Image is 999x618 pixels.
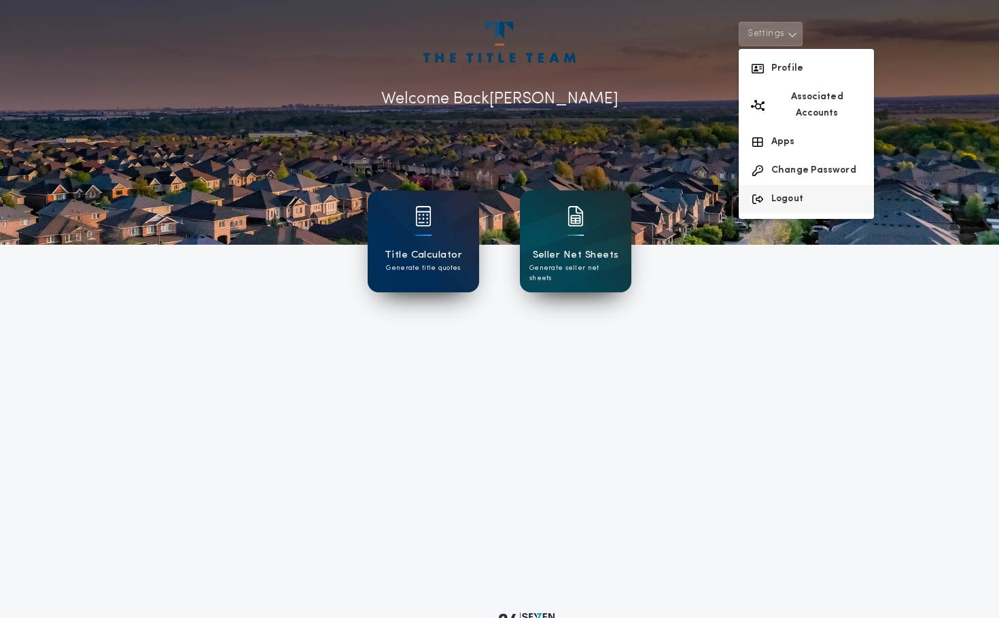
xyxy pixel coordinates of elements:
h1: Seller Net Sheets [533,247,619,263]
button: Associated Accounts [739,83,874,128]
div: Settings [739,49,874,219]
button: Change Password [739,156,874,185]
a: card iconTitle CalculatorGenerate title quotes [368,190,479,292]
button: Apps [739,128,874,156]
img: card icon [415,206,432,226]
button: Settings [739,22,803,46]
h1: Title Calculator [385,247,462,263]
button: Logout [739,185,874,213]
p: Generate seller net sheets [529,263,622,284]
img: card icon [567,206,584,226]
p: Generate title quotes [386,263,460,273]
p: Welcome Back [PERSON_NAME] [381,87,618,111]
a: card iconSeller Net SheetsGenerate seller net sheets [520,190,631,292]
img: account-logo [423,22,576,63]
button: Profile [739,54,874,83]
